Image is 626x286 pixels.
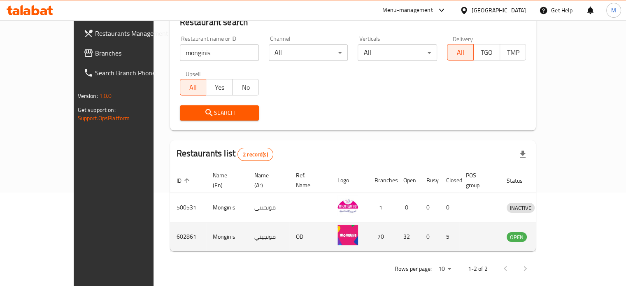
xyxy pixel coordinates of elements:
a: Search Branch Phone [77,63,178,83]
button: No [232,79,259,95]
td: 500531 [170,193,206,222]
span: M [611,6,616,15]
td: Monginis [206,193,248,222]
th: Open [397,168,420,193]
span: Yes [209,81,229,93]
td: مونجيني [248,222,289,251]
span: Name (Ar) [254,170,279,190]
span: All [451,47,470,58]
div: All [269,44,348,61]
span: 2 record(s) [238,151,273,158]
td: 0 [420,193,440,222]
th: Closed [440,168,459,193]
div: Rows per page: [435,263,454,275]
span: Restaurants Management [95,28,172,38]
button: Yes [206,79,233,95]
td: OD [289,222,331,251]
button: TMP [500,44,526,60]
span: Search Branch Phone [95,68,172,78]
td: 70 [368,222,397,251]
a: Support.OpsPlatform [78,113,130,123]
td: 0 [397,193,420,222]
th: Branches [368,168,397,193]
td: 0 [440,193,459,222]
td: Monginis [206,222,248,251]
button: All [447,44,474,60]
button: Search [180,105,259,121]
p: Rows per page: [394,264,431,274]
span: POS group [466,170,490,190]
td: 32 [397,222,420,251]
td: 0 [420,222,440,251]
h2: Restaurants list [177,147,273,161]
div: Export file [513,144,533,164]
span: TGO [477,47,497,58]
span: OPEN [507,233,527,242]
h2: Restaurant search [180,16,526,28]
img: Monginis [337,195,358,216]
span: Get support on: [78,105,116,115]
span: Branches [95,48,172,58]
a: Branches [77,43,178,63]
p: 1-2 of 2 [468,264,487,274]
td: 602861 [170,222,206,251]
div: [GEOGRAPHIC_DATA] [472,6,526,15]
span: No [236,81,256,93]
span: Name (En) [213,170,238,190]
label: Delivery [453,36,473,42]
td: 5 [440,222,459,251]
td: مونجينى [248,193,289,222]
button: TGO [473,44,500,60]
span: All [184,81,203,93]
span: Search [186,108,252,118]
button: All [180,79,207,95]
div: Menu-management [382,5,433,15]
td: 1 [368,193,397,222]
span: INACTIVE [507,203,535,213]
span: TMP [503,47,523,58]
a: Restaurants Management [77,23,178,43]
div: Total records count [237,148,273,161]
img: Monginis [337,225,358,245]
th: Busy [420,168,440,193]
span: Version: [78,91,98,101]
table: enhanced table [170,168,573,251]
th: Logo [331,168,368,193]
span: Ref. Name [296,170,321,190]
span: 1.0.0 [99,91,112,101]
span: ID [177,176,192,186]
input: Search for restaurant name or ID.. [180,44,259,61]
div: All [358,44,437,61]
label: Upsell [186,71,201,77]
span: Status [507,176,533,186]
